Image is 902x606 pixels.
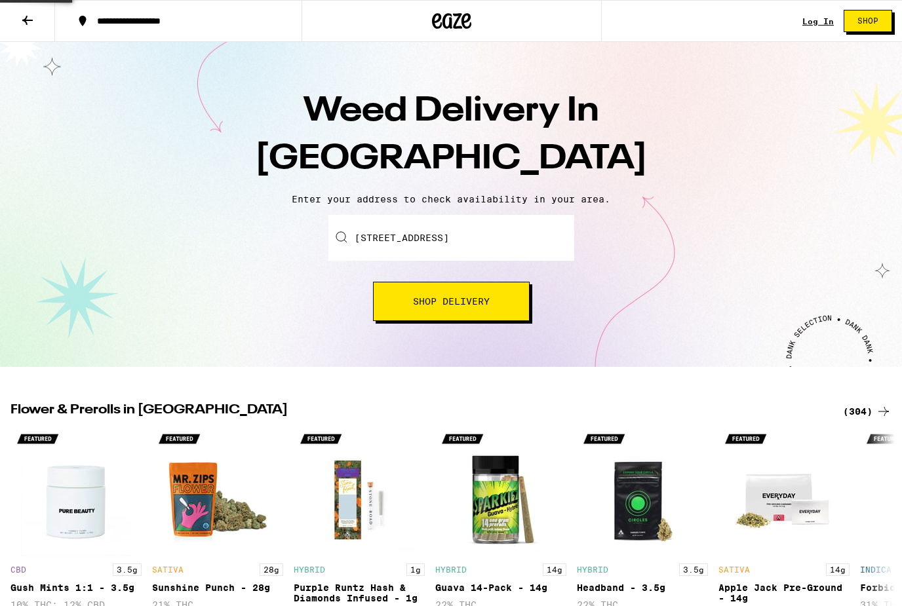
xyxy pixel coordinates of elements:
div: Guava 14-Pack - 14g [435,582,566,593]
img: Mr. Zips - Sunshine Punch - 28g [152,426,283,557]
a: Shop [834,10,902,32]
a: Log In [802,17,834,26]
button: Shop Delivery [373,282,530,321]
img: Stone Road - Purple Runtz Hash & Diamonds Infused - 1g [294,426,425,557]
p: HYBRID [435,565,467,574]
img: Everyday - Apple Jack Pre-Ground - 14g [718,426,850,557]
p: 3.5g [113,563,142,576]
div: Headband - 3.5g [577,582,708,593]
div: Gush Mints 1:1 - 3.5g [10,582,142,593]
img: Circles Base Camp - Headband - 3.5g [577,426,708,557]
span: Hi. Need any help? [8,9,94,20]
p: 28g [260,563,283,576]
a: (304) [843,404,892,419]
p: 1g [406,563,425,576]
span: Shop Delivery [413,297,490,306]
div: Apple Jack Pre-Ground - 14g [718,582,850,603]
span: Shop [857,17,878,25]
p: HYBRID [294,565,325,574]
p: CBD [10,565,26,574]
div: Sunshine Punch - 28g [152,582,283,593]
p: Enter your address to check availability in your area. [13,194,889,204]
p: HYBRID [577,565,608,574]
p: SATIVA [152,565,184,574]
button: Shop [844,10,892,32]
h1: Weed Delivery In [222,88,680,183]
p: 14g [826,563,850,576]
p: 14g [543,563,566,576]
img: Pure Beauty - Gush Mints 1:1 - 3.5g [10,426,142,557]
h2: Flower & Prerolls in [GEOGRAPHIC_DATA] [10,404,827,419]
div: Purple Runtz Hash & Diamonds Infused - 1g [294,582,425,603]
input: Enter your delivery address [328,215,574,261]
p: SATIVA [718,565,750,574]
img: Sparkiez - Guava 14-Pack - 14g [435,426,566,557]
p: INDICA [860,565,892,574]
span: [GEOGRAPHIC_DATA] [255,142,648,176]
p: 3.5g [679,563,708,576]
